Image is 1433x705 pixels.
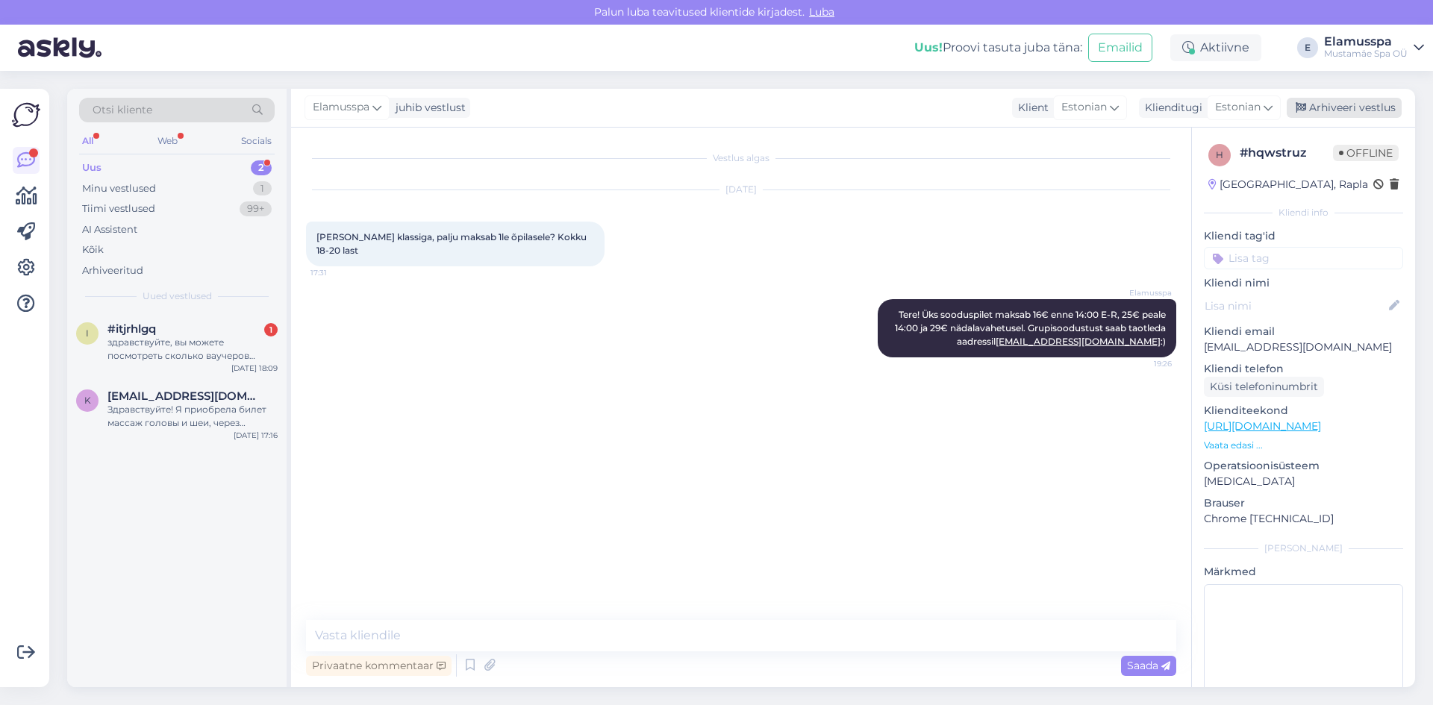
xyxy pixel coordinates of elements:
[996,336,1161,347] a: [EMAIL_ADDRESS][DOMAIN_NAME]
[1240,144,1333,162] div: # hqwstruz
[895,309,1168,347] span: Tere! Üks sooduspilet maksab 16€ enne 14:00 E-R, 25€ peale 14:00 ja 29€ nädalavahetusel. Grupisoo...
[82,181,156,196] div: Minu vestlused
[82,201,155,216] div: Tiimi vestlused
[1204,458,1403,474] p: Operatsioonisüsteem
[390,100,466,116] div: juhib vestlust
[1324,48,1408,60] div: Mustamäe Spa OÜ
[306,656,452,676] div: Privaatne kommentaar
[306,183,1176,196] div: [DATE]
[86,328,89,339] span: i
[1204,511,1403,527] p: Chrome [TECHNICAL_ID]
[1204,377,1324,397] div: Küsi telefoninumbrit
[1297,37,1318,58] div: E
[310,267,366,278] span: 17:31
[240,201,272,216] div: 99+
[264,323,278,336] div: 1
[1204,339,1403,355] p: [EMAIL_ADDRESS][DOMAIN_NAME]
[914,40,943,54] b: Uus!
[1204,206,1403,219] div: Kliendi info
[805,5,839,19] span: Luba
[143,289,212,303] span: Uued vestlused
[1170,34,1261,61] div: Aktiivne
[107,403,278,430] div: Здравствуйте! Я приобрела билет массаж головы и шеи, через приложение Stebi.Хотела забронировать ...
[238,131,275,151] div: Socials
[914,39,1082,57] div: Proovi tasuta juba täna:
[1204,564,1403,580] p: Märkmed
[82,242,104,257] div: Kõik
[1205,298,1386,314] input: Lisa nimi
[107,336,278,363] div: здравствуйте, вы можете посмотреть сколько ваучеров осталось по личному коду или каким-то другим ...
[313,99,369,116] span: Elamusspa
[1324,36,1408,48] div: Elamusspa
[1333,145,1399,161] span: Offline
[1204,247,1403,269] input: Lisa tag
[253,181,272,196] div: 1
[1204,275,1403,291] p: Kliendi nimi
[1116,358,1172,369] span: 19:26
[251,160,272,175] div: 2
[107,322,156,336] span: #itjrhlgq
[1215,99,1261,116] span: Estonian
[82,263,143,278] div: Arhiveeritud
[234,430,278,441] div: [DATE] 17:16
[1204,495,1403,511] p: Brauser
[154,131,181,151] div: Web
[1012,100,1049,116] div: Klient
[1287,98,1402,118] div: Arhiveeri vestlus
[79,131,96,151] div: All
[93,102,152,118] span: Otsi kliente
[1204,542,1403,555] div: [PERSON_NAME]
[1204,474,1403,489] p: [MEDICAL_DATA]
[1204,403,1403,419] p: Klienditeekond
[1216,149,1223,160] span: h
[1208,177,1368,192] div: [GEOGRAPHIC_DATA], Rapla
[1061,99,1107,116] span: Estonian
[1088,34,1152,62] button: Emailid
[1204,324,1403,339] p: Kliendi email
[1139,100,1202,116] div: Klienditugi
[1116,287,1172,298] span: Elamusspa
[82,160,102,175] div: Uus
[1204,228,1403,244] p: Kliendi tag'id
[231,363,278,374] div: [DATE] 18:09
[316,231,589,256] span: [PERSON_NAME] klassiga, palju maksab 1le õpilasele? Kokku 18-20 last
[1204,439,1403,452] p: Vaata edasi ...
[1204,361,1403,377] p: Kliendi telefon
[107,389,263,403] span: kovalelena974@gmail.com
[82,222,137,237] div: AI Assistent
[1204,419,1321,433] a: [URL][DOMAIN_NAME]
[1127,659,1170,672] span: Saada
[12,101,40,129] img: Askly Logo
[1324,36,1424,60] a: ElamusspaMustamäe Spa OÜ
[84,395,91,406] span: k
[306,151,1176,165] div: Vestlus algas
